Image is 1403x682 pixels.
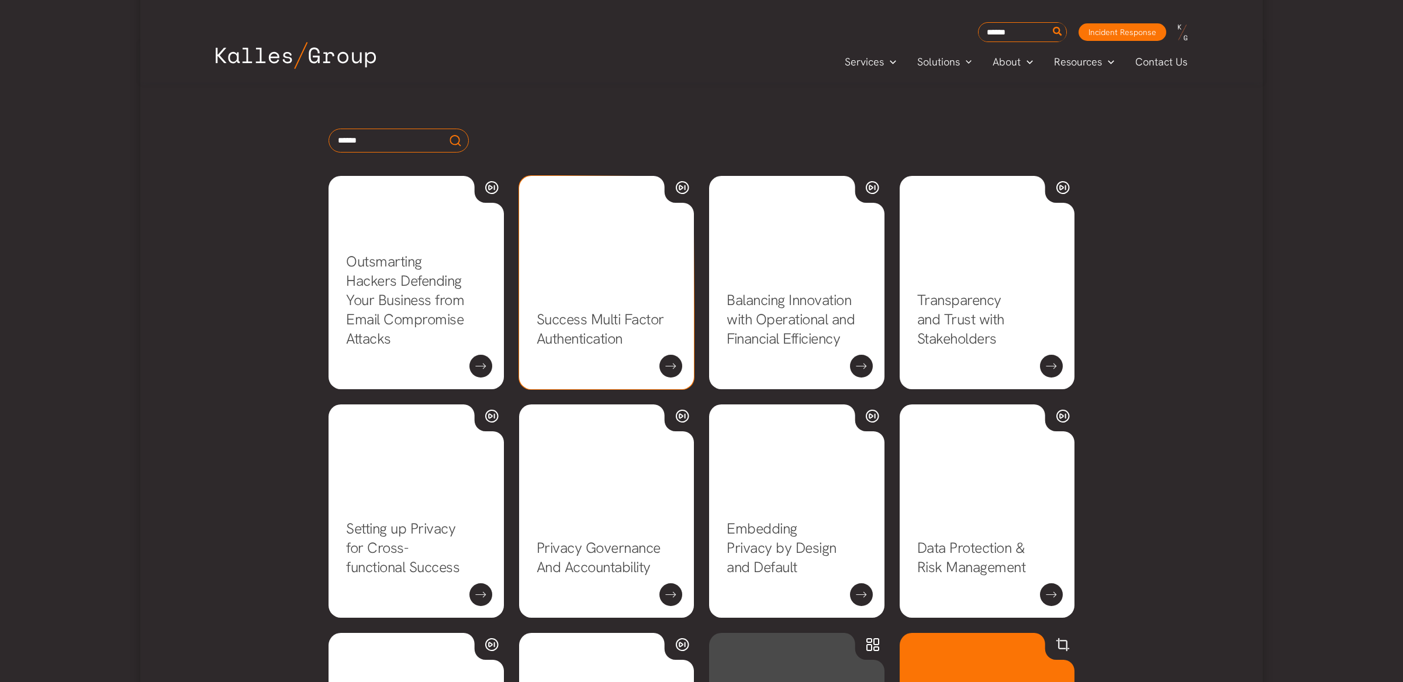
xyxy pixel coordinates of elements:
[727,519,837,577] a: Embedding Privacy by Design and Default
[960,53,972,71] span: Menu Toggle
[346,519,459,577] a: Setting up Privacy for Cross-functional Success
[884,53,896,71] span: Menu Toggle
[1135,53,1187,71] span: Contact Us
[537,310,664,348] a: Success Multi Factor Authentication
[537,538,661,577] a: Privacy Governance And Accountability
[1043,53,1125,71] a: ResourcesMenu Toggle
[917,538,1026,577] a: Data Protection & Risk Management
[1125,53,1199,71] a: Contact Us
[982,53,1043,71] a: AboutMenu Toggle
[1102,53,1114,71] span: Menu Toggle
[727,290,855,348] a: Balancing Innovation with Operational and Financial Efficiency
[993,53,1021,71] span: About
[845,53,884,71] span: Services
[1079,23,1166,41] a: Incident Response
[1050,23,1065,41] button: Search
[834,52,1199,71] nav: Primary Site Navigation
[1021,53,1033,71] span: Menu Toggle
[917,53,960,71] span: Solutions
[346,252,464,348] a: Outsmarting Hackers Defending Your Business from Email Compromise Attacks
[917,290,1004,348] a: Transparency and Trust with Stakeholders
[834,53,907,71] a: ServicesMenu Toggle
[1054,53,1102,71] span: Resources
[216,42,376,69] img: Kalles Group
[907,53,983,71] a: SolutionsMenu Toggle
